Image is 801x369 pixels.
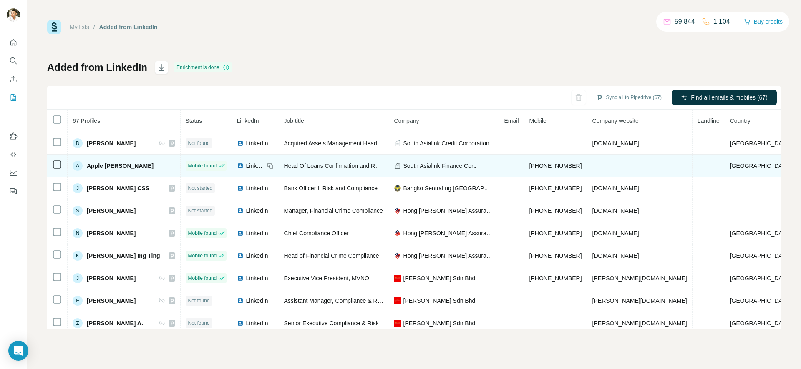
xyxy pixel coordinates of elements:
span: [PERSON_NAME][DOMAIN_NAME] [592,320,687,327]
span: [PERSON_NAME] [87,229,136,237]
button: Dashboard [7,165,20,180]
div: A [73,161,83,171]
span: [GEOGRAPHIC_DATA] [730,252,791,259]
span: [DOMAIN_NAME] [592,185,639,192]
span: Mobile [529,117,547,124]
span: Company [394,117,419,124]
span: [PERSON_NAME] Sdn Bhd [403,274,476,282]
img: LinkedIn logo [237,320,244,327]
span: LinkedIn [246,229,268,237]
span: Senior Executive Compliance & Risk [284,320,379,327]
span: Hong [PERSON_NAME] Assurance Berhad [403,229,494,237]
span: LinkedIn [246,297,268,305]
p: 1,104 [713,17,730,27]
span: [PHONE_NUMBER] [529,275,582,282]
span: [GEOGRAPHIC_DATA] [730,297,791,304]
div: J [73,183,83,193]
div: K [73,251,83,261]
span: [PERSON_NAME] [87,207,136,215]
span: LinkedIn [246,139,268,147]
div: S [73,206,83,216]
button: Quick start [7,35,20,50]
span: Mobile found [188,229,217,237]
img: Avatar [7,8,20,22]
span: Job title [284,117,304,124]
span: LinkedIn [246,252,268,260]
img: company-logo [394,207,401,214]
div: D [73,138,83,148]
button: Feedback [7,184,20,199]
button: Use Surfe API [7,147,20,162]
img: LinkedIn logo [237,275,244,282]
div: Open Intercom Messenger [8,341,28,361]
span: LinkedIn [237,117,259,124]
span: Bangko Sentral ng [GEOGRAPHIC_DATA] [403,184,494,192]
span: South Asialink Finance Corp [403,162,477,170]
img: LinkedIn logo [237,297,244,304]
div: F [73,296,83,306]
div: Added from LinkedIn [99,23,158,31]
button: My lists [7,90,20,105]
span: Assistant Manager, Compliance & Risk [284,297,385,304]
button: Enrich CSV [7,72,20,87]
span: Executive Vice President, MVNO [284,275,369,282]
span: [PERSON_NAME][DOMAIN_NAME] [592,275,687,282]
button: Sync all to Pipedrive (67) [590,91,667,104]
span: [PHONE_NUMBER] [529,162,582,169]
span: [GEOGRAPHIC_DATA] [730,320,791,327]
span: [PERSON_NAME] [87,297,136,305]
span: [DOMAIN_NAME] [592,207,639,214]
img: company-logo [394,320,401,327]
span: Head Of Loans Confirmation and Releasing Dep [284,162,409,169]
span: Hong [PERSON_NAME] Assurance Berhad [403,207,494,215]
span: Company website [592,117,639,124]
span: Not started [188,184,213,192]
span: Chief Compliance Officer [284,230,349,237]
img: company-logo [394,185,401,192]
span: Status [186,117,202,124]
span: [PERSON_NAME] Sdn Bhd [403,319,476,327]
img: LinkedIn logo [237,185,244,192]
span: [GEOGRAPHIC_DATA] [730,162,791,169]
button: Search [7,53,20,68]
span: [DOMAIN_NAME] [592,230,639,237]
span: Landline [698,117,720,124]
span: Find all emails & mobiles (67) [691,93,768,102]
span: [DOMAIN_NAME] [592,252,639,259]
span: [PHONE_NUMBER] [529,207,582,214]
span: [GEOGRAPHIC_DATA] [730,230,791,237]
span: Hong [PERSON_NAME] Assurance Berhad [403,252,494,260]
img: company-logo [394,230,401,237]
span: [PHONE_NUMBER] [529,252,582,259]
span: LinkedIn [246,162,264,170]
button: Buy credits [744,16,783,27]
span: Email [504,117,519,124]
span: [PERSON_NAME] A. [87,319,143,327]
img: LinkedIn logo [237,140,244,147]
div: Z [73,318,83,328]
li: / [93,23,95,31]
img: LinkedIn logo [237,162,244,169]
span: LinkedIn [246,274,268,282]
span: [PERSON_NAME] [87,274,136,282]
button: Find all emails & mobiles (67) [672,90,777,105]
p: 59,844 [675,17,695,27]
span: [PERSON_NAME] CSS [87,184,149,192]
span: Head of Financial Crime Compliance [284,252,379,259]
h1: Added from LinkedIn [47,61,147,74]
span: Apple [PERSON_NAME] [87,162,154,170]
img: company-logo [394,252,401,259]
span: Not found [188,319,210,327]
span: [PHONE_NUMBER] [529,230,582,237]
span: LinkedIn [246,319,268,327]
img: LinkedIn logo [237,207,244,214]
span: Not found [188,297,210,304]
span: LinkedIn [246,184,268,192]
img: company-logo [394,297,401,304]
span: [DOMAIN_NAME] [592,140,639,147]
img: company-logo [394,275,401,282]
span: [GEOGRAPHIC_DATA] [730,275,791,282]
span: Acquired Assets Management Head [284,140,377,147]
span: LinkedIn [246,207,268,215]
img: Surfe Logo [47,20,61,34]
